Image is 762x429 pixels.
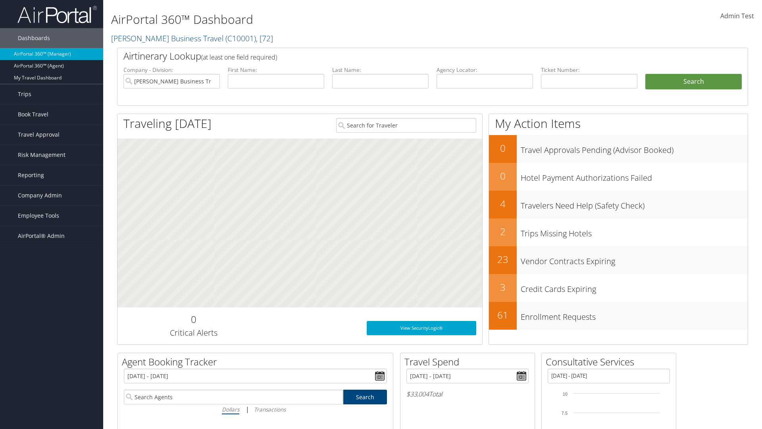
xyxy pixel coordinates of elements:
label: Agency Locator: [437,66,533,74]
label: Last Name: [332,66,429,74]
a: 0Hotel Payment Authorizations Failed [489,163,748,191]
a: 2Trips Missing Hotels [489,218,748,246]
h2: 4 [489,197,517,211]
span: Employee Tools [18,206,59,226]
button: Search [645,74,742,90]
h3: Credit Cards Expiring [521,280,748,295]
a: 61Enrollment Requests [489,302,748,330]
span: Company Admin [18,186,62,205]
h2: 2 [489,225,517,238]
span: Travel Approval [18,125,60,145]
span: Trips [18,84,31,104]
h2: Agent Booking Tracker [122,355,393,369]
h3: Travelers Need Help (Safety Check) [521,196,748,211]
h3: Trips Missing Hotels [521,224,748,239]
a: 3Credit Cards Expiring [489,274,748,302]
span: (at least one field required) [201,53,277,62]
a: Admin Test [720,4,754,29]
i: Transactions [254,406,286,413]
label: First Name: [228,66,324,74]
span: Risk Management [18,145,65,165]
div: | [124,404,387,414]
h1: AirPortal 360™ Dashboard [111,11,540,28]
span: , [ 72 ] [256,33,273,44]
span: $33,004 [406,390,429,398]
a: 4Travelers Need Help (Safety Check) [489,191,748,218]
a: 0Travel Approvals Pending (Advisor Booked) [489,135,748,163]
h3: Vendor Contracts Expiring [521,252,748,267]
h6: Total [406,390,529,398]
a: 23Vendor Contracts Expiring [489,246,748,274]
h2: Airtinerary Lookup [123,49,689,63]
h2: Travel Spend [404,355,535,369]
h3: Hotel Payment Authorizations Failed [521,168,748,184]
span: AirPortal® Admin [18,226,65,246]
span: Book Travel [18,104,48,124]
span: ( C10001 ) [225,33,256,44]
h3: Enrollment Requests [521,307,748,323]
a: View SecurityLogic® [367,321,476,335]
img: airportal-logo.png [17,5,97,24]
h1: Traveling [DATE] [123,115,212,132]
input: Search for Traveler [336,118,476,133]
h2: 3 [489,280,517,294]
tspan: 7.5 [562,411,568,415]
input: Search Agents [124,390,343,404]
h2: 0 [123,313,264,326]
label: Company - Division: [123,66,220,74]
span: Reporting [18,165,44,185]
a: [PERSON_NAME] Business Travel [111,33,273,44]
h3: Critical Alerts [123,327,264,338]
h1: My Action Items [489,115,748,132]
label: Ticket Number: [541,66,637,74]
h2: 0 [489,141,517,155]
h2: 0 [489,169,517,183]
tspan: 10 [563,392,568,396]
h3: Travel Approvals Pending (Advisor Booked) [521,141,748,156]
span: Admin Test [720,12,754,20]
i: Dollars [222,406,239,413]
h2: Consultative Services [546,355,676,369]
a: Search [343,390,387,404]
span: Dashboards [18,28,50,48]
h2: 61 [489,308,517,322]
h2: 23 [489,253,517,266]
